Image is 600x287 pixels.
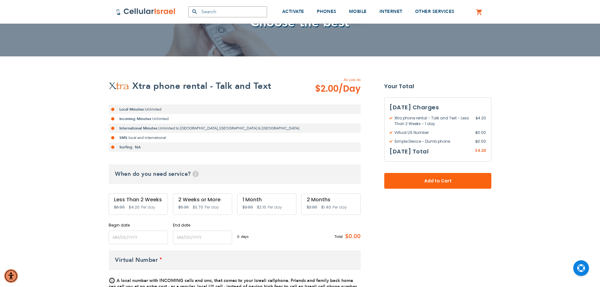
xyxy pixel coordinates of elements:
[114,197,163,203] div: Less Than 2 Weeks
[192,171,199,177] span: Help
[119,145,141,150] strong: Surfing: NA
[109,123,361,133] li: Unlimited to [GEOGRAPHIC_DATA], [GEOGRAPHIC_DATA] & [GEOGRAPHIC_DATA]
[109,231,168,244] input: MM/DD/YYYY
[141,204,155,210] span: Per day
[243,197,291,203] div: 1 Month
[477,148,486,153] span: 4.20
[109,164,361,184] h3: When do you need service?
[119,135,129,140] strong: SMS:
[390,130,475,135] span: Virtual US Number
[349,9,367,14] span: MOBILE
[475,139,486,144] span: 0.00
[129,204,140,210] span: $4.20
[109,82,129,90] img: Xtra phone rental - Talk and Text
[317,9,336,14] span: PHONES
[188,6,267,17] input: Search
[4,269,18,283] div: Accessibility Menu
[475,130,486,135] span: 0.00
[282,9,304,14] span: ACTIVATE
[173,231,232,244] input: MM/DD/YYYY
[333,204,347,210] span: Per day
[237,234,241,239] span: 0
[476,115,478,121] span: $
[307,197,355,203] div: 2 Months
[390,139,475,144] span: Simple Device - Dumb phone
[178,204,189,210] span: $5.30
[343,232,361,241] span: $0.00
[119,126,158,131] strong: International Minutes:
[132,80,271,92] h2: Xtra phone rental - Talk and Text
[307,204,317,210] span: $2.00
[257,204,266,210] span: $2.10
[415,9,454,14] span: OTHER SERVICES
[109,105,361,114] li: Unlimited
[321,204,331,210] span: $1.40
[390,147,429,156] h3: [DATE] Total
[476,115,486,127] span: 4.20
[178,197,227,203] div: 2 Weeks or More
[173,222,232,228] label: End date
[109,133,361,142] li: local and international
[334,234,343,239] span: Total
[205,204,219,210] span: Per day
[268,204,282,210] span: Per day
[119,107,145,112] strong: Local Minutes:
[315,83,361,95] span: $2.00
[243,204,253,210] span: $3.00
[475,139,477,144] span: $
[390,115,476,127] span: Xtra phone rental - Talk and Text - Less Than 2 Weeks - 1 day
[475,148,477,154] span: $
[298,77,361,83] span: As Low As
[119,116,152,121] strong: Incoming Minutes:
[390,103,486,112] h3: [DATE] Charges
[114,204,125,210] span: $6.00
[109,114,361,123] li: Unlimited
[116,8,176,15] img: Cellular Israel Logo
[380,9,403,14] span: INTERNET
[384,173,491,189] button: Add to Cart
[339,83,361,95] span: /Day
[241,234,249,239] span: days
[193,204,203,210] span: $3.70
[115,256,158,264] span: Virtual Number
[475,130,477,135] span: $
[109,222,168,228] label: Begin date
[384,82,491,91] strong: Your Total
[405,178,471,184] span: Add to Cart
